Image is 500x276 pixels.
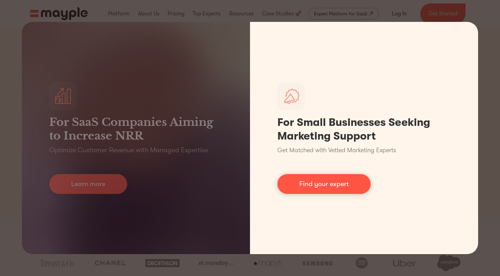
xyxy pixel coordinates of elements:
p: Get Matched with Vetted Marketing Experts [277,146,396,155]
p: Optimize Customer Revenue with Managed Expertise [49,145,208,155]
h3: For SaaS Companies Aiming to Increase NRR [49,115,223,143]
a: Learn more [49,174,127,194]
h1: For Small Businesses Seeking Marketing Support [277,116,451,143]
a: Find your expert [277,174,371,194]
